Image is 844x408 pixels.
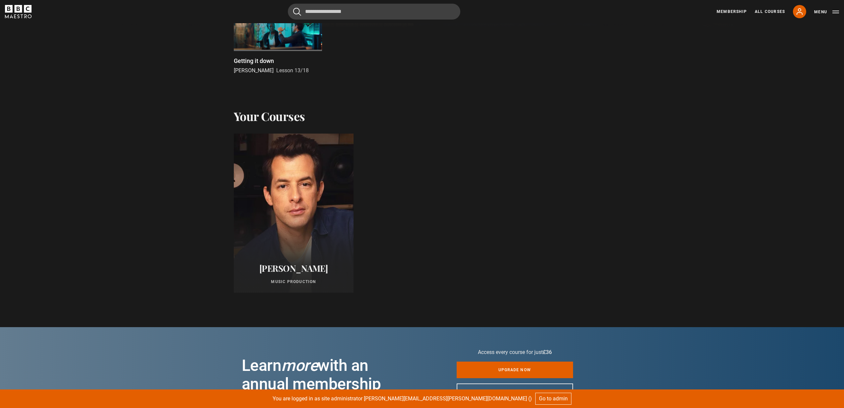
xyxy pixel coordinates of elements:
[717,9,747,15] a: Membership
[242,279,346,285] p: Music Production
[457,348,573,356] p: Access every course for just
[234,109,305,123] h2: Your Courses
[755,9,785,15] a: All Courses
[281,356,318,375] i: more
[5,5,32,18] svg: BBC Maestro
[535,393,571,405] a: Go to admin
[242,356,417,393] h2: Learn with an annual membership
[234,134,354,293] a: [PERSON_NAME] Music Production
[457,362,573,378] a: Upgrade now
[242,263,346,273] h2: [PERSON_NAME]
[293,8,301,16] button: Submit the search query
[234,67,274,74] span: [PERSON_NAME]
[234,1,322,75] a: Getting it down [PERSON_NAME] Lesson 13/18
[234,56,274,65] p: Getting it down
[288,4,460,20] input: Search
[814,9,839,15] button: Toggle navigation
[543,349,552,355] span: £36
[276,67,309,74] span: Lesson 13/18
[457,383,573,401] a: Why upgrade?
